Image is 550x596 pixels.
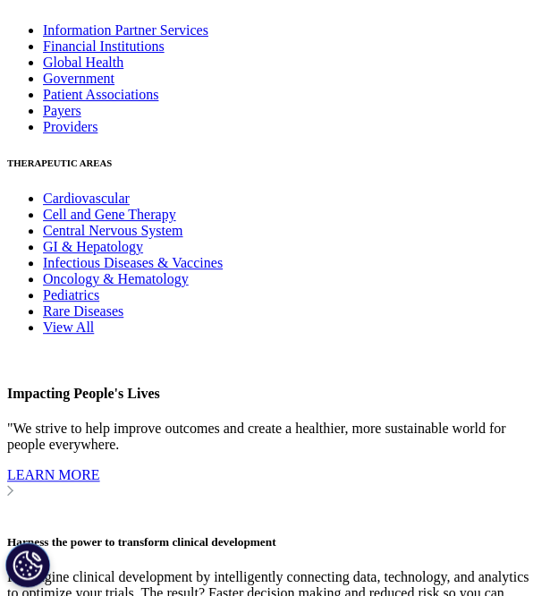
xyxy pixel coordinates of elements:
[5,542,50,587] button: Cookies Settings
[43,287,99,302] a: Pediatrics
[7,386,543,402] h4: Impacting People's Lives
[43,191,130,206] a: Cardiovascular
[43,303,123,319] a: Rare Diseases
[43,255,223,270] a: Infectious Diseases & Vaccines
[43,319,94,335] a: View All
[43,71,114,86] a: Government
[7,158,543,168] h6: THERAPEUTIC AREAS
[43,55,123,70] a: Global Health
[7,421,543,453] p: "We strive to help improve outcomes and create a healthier, more sustainable world for people eve...
[43,38,165,54] a: Financial Institutions
[43,119,97,134] a: Providers
[43,271,189,286] a: Oncology & Hematology
[43,207,176,222] a: Cell and Gene Therapy
[43,223,182,238] a: Central Nervous System
[43,103,81,118] a: Payers
[7,467,543,499] a: LEARN MORE
[43,239,143,254] a: GI & Hepatology
[43,22,208,38] a: Information Partner Services
[7,535,543,549] h5: Harness the power to transform clinical development
[43,87,158,102] a: Patient Associations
